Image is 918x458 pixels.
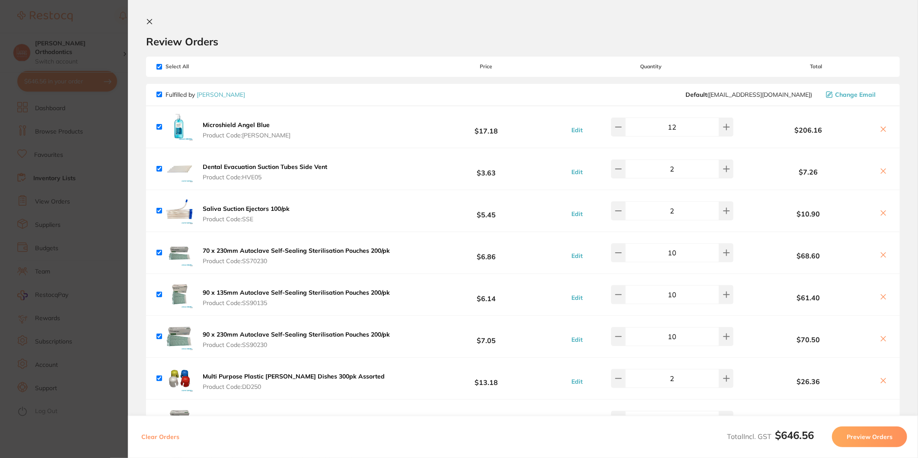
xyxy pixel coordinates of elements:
[166,197,193,225] img: ZWh2b25kMg
[200,414,392,433] button: 57 x 130mm Autoclave Self-Sealing Sterilisation Pouches 200/pk Product Code:SS57130
[413,370,560,386] b: $13.18
[203,174,327,181] span: Product Code: HVE05
[569,210,585,218] button: Edit
[560,64,743,70] span: Quantity
[413,286,560,302] b: $6.14
[835,91,876,98] span: Change Email
[166,365,193,392] img: dmxnbW51OA
[166,113,193,141] img: NDU1cHF1eg
[203,205,290,213] b: Saliva Suction Ejectors 100/pk
[413,203,560,219] b: $5.45
[413,328,560,344] b: $7.05
[200,163,330,181] button: Dental Evacuation Suction Tubes Side Vent Product Code:HVE05
[203,121,270,129] b: Microshield Angel Blue
[166,91,245,98] p: Fulfilled by
[743,210,874,218] b: $10.90
[203,372,385,380] b: Multi Purpose Plastic [PERSON_NAME] Dishes 300pk Assorted
[413,64,560,70] span: Price
[203,331,390,338] b: 90 x 230mm Autoclave Self-Sealing Sterilisation Pouches 200/pk
[685,91,812,98] span: save@adamdental.com.au
[743,126,874,134] b: $206.16
[203,247,390,254] b: 70 x 230mm Autoclave Self-Sealing Sterilisation Pouches 200/pk
[203,163,327,171] b: Dental Evacuation Suction Tubes Side Vent
[569,294,585,302] button: Edit
[775,429,814,442] b: $646.56
[200,331,392,349] button: 90 x 230mm Autoclave Self-Sealing Sterilisation Pouches 200/pk Product Code:SS90230
[203,258,390,264] span: Product Code: SS70230
[166,239,193,267] img: azlkYWtybA
[569,168,585,176] button: Edit
[685,91,707,99] b: Default
[200,289,392,307] button: 90 x 135mm Autoclave Self-Sealing Sterilisation Pouches 200/pk Product Code:SS90135
[200,372,387,391] button: Multi Purpose Plastic [PERSON_NAME] Dishes 300pk Assorted Product Code:DD250
[200,121,293,139] button: Microshield Angel Blue Product Code:[PERSON_NAME]
[166,323,193,350] img: NGw4M2k2eA
[413,245,560,261] b: $6.86
[743,64,889,70] span: Total
[146,35,900,48] h2: Review Orders
[203,299,390,306] span: Product Code: SS90135
[203,383,385,390] span: Product Code: DD250
[203,341,390,348] span: Product Code: SS90230
[200,247,392,265] button: 70 x 230mm Autoclave Self-Sealing Sterilisation Pouches 200/pk Product Code:SS70230
[832,426,907,447] button: Preview Orders
[200,205,292,223] button: Saliva Suction Ejectors 100/pk Product Code:SSE
[743,378,874,385] b: $26.36
[823,91,889,99] button: Change Email
[203,414,390,422] b: 57 x 130mm Autoclave Self-Sealing Sterilisation Pouches 200/pk
[743,252,874,260] b: $68.60
[413,412,560,428] b: $3.86
[743,336,874,343] b: $70.50
[413,161,560,177] b: $3.63
[203,132,290,139] span: Product Code: [PERSON_NAME]
[166,155,193,183] img: eTFrZTRkcA
[139,426,182,447] button: Clear Orders
[569,126,585,134] button: Edit
[727,432,814,441] span: Total Incl. GST
[413,119,560,135] b: $17.18
[203,216,290,223] span: Product Code: SSE
[569,252,585,260] button: Edit
[203,289,390,296] b: 90 x 135mm Autoclave Self-Sealing Sterilisation Pouches 200/pk
[569,378,585,385] button: Edit
[569,336,585,343] button: Edit
[166,407,193,434] img: eDVma3g2dQ
[743,168,874,176] b: $7.26
[743,294,874,302] b: $61.40
[156,64,243,70] span: Select All
[197,91,245,99] a: [PERSON_NAME]
[166,281,193,309] img: NDQ5ODhtNg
